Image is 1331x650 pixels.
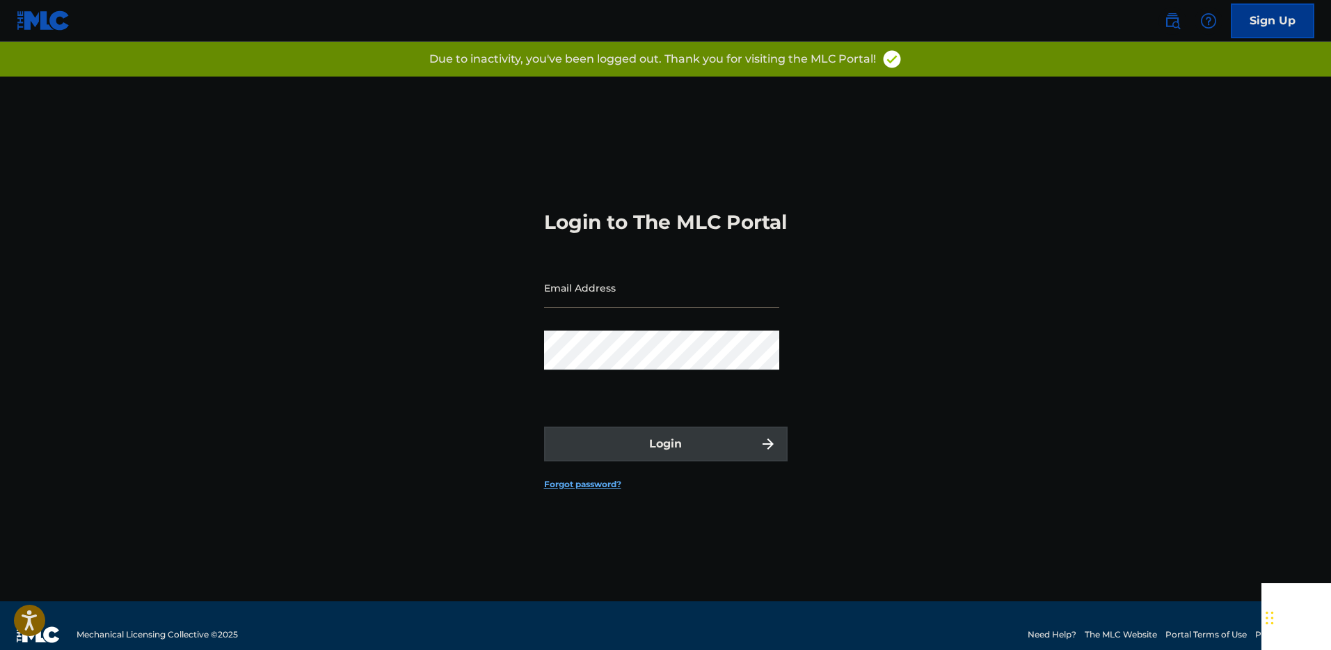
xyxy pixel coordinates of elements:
img: logo [17,626,60,643]
a: Privacy Policy [1255,628,1314,641]
img: access [882,49,902,70]
iframe: Chat Widget [1261,583,1331,650]
a: Portal Terms of Use [1165,628,1247,641]
img: MLC Logo [17,10,70,31]
p: Due to inactivity, you've been logged out. Thank you for visiting the MLC Portal! [429,51,876,68]
img: search [1164,13,1181,29]
img: help [1200,13,1217,29]
span: Mechanical Licensing Collective © 2025 [77,628,238,641]
div: Drag [1266,597,1274,639]
div: Help [1195,7,1222,35]
a: Public Search [1158,7,1186,35]
a: Sign Up [1231,3,1314,38]
a: Forgot password? [544,478,621,491]
h3: Login to The MLC Portal [544,210,787,235]
a: The MLC Website [1085,628,1157,641]
a: Need Help? [1028,628,1076,641]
